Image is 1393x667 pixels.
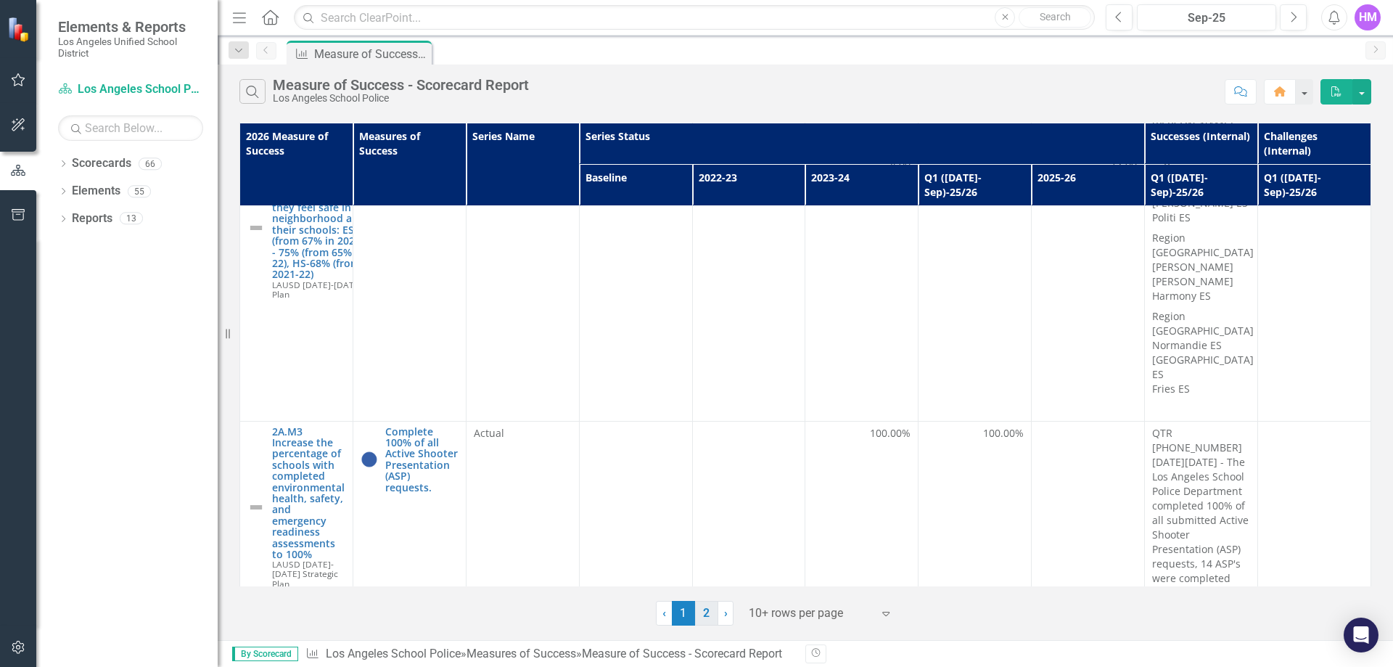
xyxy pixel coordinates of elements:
td: Double-Click to Edit [692,152,805,421]
td: Double-Click to Edit [692,421,805,593]
div: 55 [128,185,151,197]
div: Open Intercom Messenger [1344,618,1378,652]
p: Region [GEOGRAPHIC_DATA] [PERSON_NAME] [PERSON_NAME] Harmony ES [1152,228,1250,306]
td: Double-Click to Edit [919,152,1032,421]
span: › [724,606,728,620]
td: Double-Click to Edit [1032,421,1145,593]
span: Elements & Reports [58,18,203,36]
a: 2 [695,601,718,626]
div: Measure of Success - Scorecard Report [314,45,428,63]
div: Measure of Success - Scorecard Report [273,77,529,93]
img: ClearPoint Strategy [7,17,33,42]
p: Region [GEOGRAPHIC_DATA] Normandie ES [GEOGRAPHIC_DATA] ES Fries ES [1152,306,1250,399]
a: Reports [72,210,112,227]
img: Not Defined [247,219,265,237]
div: » » [305,646,794,663]
span: 100.00% [983,426,1024,441]
span: LAUSD [DATE]-[DATE] Strategic Plan [272,558,338,589]
span: LAUSD [DATE]-[DATE] Strategic Plan [272,279,400,300]
td: Double-Click to Edit [579,152,692,421]
img: At or Above Plan [361,451,378,468]
input: Search ClearPoint... [294,5,1095,30]
span: 1 [672,601,695,626]
p: QTR [PHONE_NUMBER][DATE][DATE] - The Los Angeles School Police Department completed 100% of all s... [1152,426,1250,600]
div: Sep-25 [1142,9,1271,27]
img: Not Defined [247,499,265,516]
a: Elements [72,183,120,200]
td: Double-Click to Edit [1032,152,1145,421]
span: 100.00% [870,426,911,441]
div: 13 [120,213,143,225]
div: Measure of Success - Scorecard Report [582,647,782,660]
td: Double-Click to Edit [919,421,1032,593]
span: Actual [474,426,572,441]
button: Search [1019,7,1091,28]
a: Measures of Success [467,647,576,660]
td: Double-Click to Edit [579,421,692,593]
a: 2A.M3 Increase the percentage of schools with completed environmental health, safety, and emergen... [272,426,345,560]
td: Double-Click to Edit [805,152,919,421]
a: 2A.M2_REPLACED_Increase the number of students reporting on the School Experience Survey that the... [272,157,403,279]
a: Los Angeles School Police [326,647,461,660]
td: Double-Click to Edit Right Click for Context Menu [240,421,353,593]
a: Scorecards [72,155,131,172]
div: 66 [139,157,162,170]
span: ‹ [662,606,666,620]
small: Los Angeles Unified School District [58,36,203,60]
button: HM [1355,4,1381,30]
a: Los Angeles School Police [58,81,203,98]
div: Los Angeles School Police [273,93,529,104]
td: Double-Click to Edit Right Click for Context Menu [240,152,353,421]
td: Double-Click to Edit [466,152,579,421]
input: Search Below... [58,115,203,141]
button: Sep-25 [1137,4,1276,30]
span: By Scorecard [232,647,298,661]
td: Double-Click to Edit [805,421,919,593]
span: Search [1040,11,1071,22]
a: Complete 100% of all Active Shooter Presentation (ASP) requests. [385,426,459,493]
td: Double-Click to Edit [466,421,579,593]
